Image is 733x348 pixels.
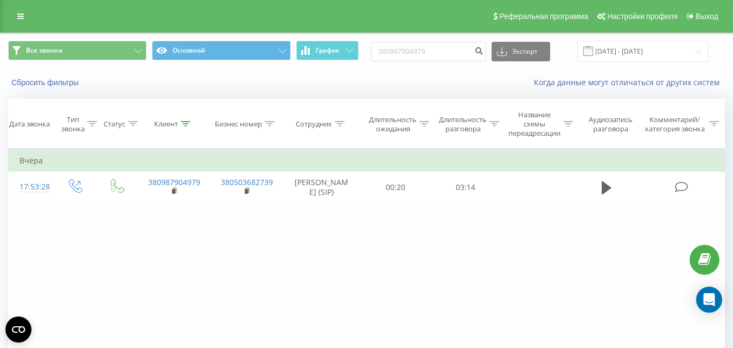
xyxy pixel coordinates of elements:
[9,150,725,172] td: Вчера
[8,78,84,87] button: Сбросить фильтры
[283,172,361,203] td: [PERSON_NAME] (SIP)
[643,115,706,134] div: Комментарий/категория звонка
[534,77,725,87] a: Когда данные могут отличаться от других систем
[26,46,62,55] span: Все звонки
[583,115,638,134] div: Аудиозапись разговора
[316,47,340,54] span: График
[154,119,178,129] div: Клиент
[215,119,262,129] div: Бизнес номер
[296,119,332,129] div: Сотрудник
[221,177,273,187] a: 380503682739
[148,177,200,187] a: 380987904979
[296,41,359,60] button: График
[61,115,85,134] div: Тип звонка
[152,41,290,60] button: Основной
[696,287,722,313] div: Open Intercom Messenger
[369,115,417,134] div: Длительность ожидания
[499,12,588,21] span: Реферальная программа
[431,172,501,203] td: 03:14
[9,119,50,129] div: Дата звонка
[508,110,560,138] div: Название схемы переадресации
[607,12,678,21] span: Настройки профиля
[20,176,42,198] div: 17:53:28
[5,317,31,343] button: Open CMP widget
[371,42,486,61] input: Поиск по номеру
[104,119,125,129] div: Статус
[439,115,487,134] div: Длительность разговора
[696,12,718,21] span: Выход
[492,42,550,61] button: Экспорт
[8,41,146,60] button: Все звонки
[361,172,431,203] td: 00:20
